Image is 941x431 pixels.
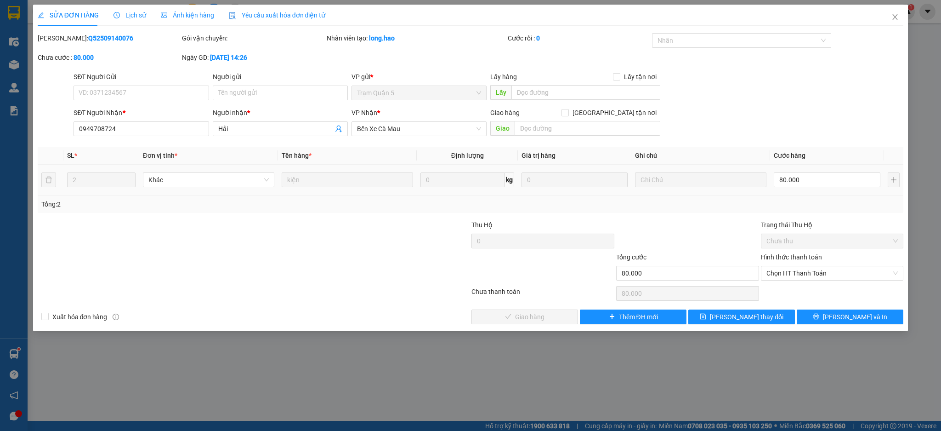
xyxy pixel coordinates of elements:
span: save [700,313,706,321]
div: SĐT Người Nhận [74,108,209,118]
span: Lịch sử [113,11,146,19]
span: Định lượng [451,152,484,159]
span: Xuất hóa đơn hàng [49,312,111,322]
b: long.hao [369,34,395,42]
span: Lấy tận nơi [620,72,660,82]
span: clock-circle [113,12,120,18]
button: Close [882,5,908,30]
div: [PERSON_NAME]: [38,33,181,43]
b: [DATE] 14:26 [210,54,247,61]
span: printer [813,313,819,321]
span: [PERSON_NAME] và In [823,312,887,322]
input: VD: Bàn, Ghế [282,172,413,187]
button: plusThêm ĐH mới [580,310,686,324]
span: SL [67,152,74,159]
span: close [891,13,899,21]
span: plus [609,313,615,321]
span: Chưa thu [766,234,898,248]
span: Thêm ĐH mới [619,312,658,322]
span: VP Nhận [351,109,377,116]
span: edit [38,12,44,18]
span: Giao hàng [490,109,520,116]
div: Cước rồi : [508,33,651,43]
span: Ảnh kiện hàng [161,11,214,19]
span: Giá trị hàng [522,152,556,159]
span: Lấy [490,85,511,100]
button: checkGiao hàng [471,310,578,324]
label: Hình thức thanh toán [761,253,822,261]
div: Chưa thanh toán [470,287,615,303]
div: Người gửi [213,72,348,82]
div: Tổng: 2 [41,199,363,209]
div: Người nhận [213,108,348,118]
div: Trạng thái Thu Hộ [761,220,904,230]
span: info-circle [113,314,119,320]
span: Tổng cước [616,253,646,261]
b: 0 [536,34,540,42]
input: Dọc đường [511,85,660,100]
span: Lấy hàng [490,73,517,80]
span: Khác [148,173,269,187]
span: Trạm Quận 5 [357,86,481,100]
span: [GEOGRAPHIC_DATA] tận nơi [569,108,660,118]
button: delete [41,172,56,187]
div: Gói vận chuyển: [182,33,325,43]
th: Ghi chú [631,147,770,165]
input: Ghi Chú [635,172,766,187]
button: printer[PERSON_NAME] và In [797,310,903,324]
span: picture [161,12,167,18]
div: Chưa cước : [38,52,181,63]
span: Cước hàng [774,152,805,159]
span: [PERSON_NAME] thay đổi [710,312,783,322]
b: Q52509140076 [88,34,133,42]
span: Bến Xe Cà Mau [357,122,481,136]
button: save[PERSON_NAME] thay đổi [688,310,795,324]
div: Nhân viên tạo: [327,33,505,43]
div: Ngày GD: [182,52,325,63]
span: kg [505,172,514,187]
span: Giao [490,121,515,136]
input: 0 [522,172,628,187]
b: 80.000 [74,54,94,61]
div: VP gửi [351,72,487,82]
button: plus [888,172,900,187]
div: SĐT Người Gửi [74,72,209,82]
span: Yêu cầu xuất hóa đơn điện tử [229,11,326,19]
span: Đơn vị tính [143,152,177,159]
span: SỬA ĐƠN HÀNG [38,11,99,19]
img: icon [229,12,236,19]
span: Thu Hộ [471,221,493,229]
span: user-add [335,125,342,132]
span: Tên hàng [282,152,312,159]
span: Chọn HT Thanh Toán [766,266,898,280]
input: Dọc đường [515,121,660,136]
